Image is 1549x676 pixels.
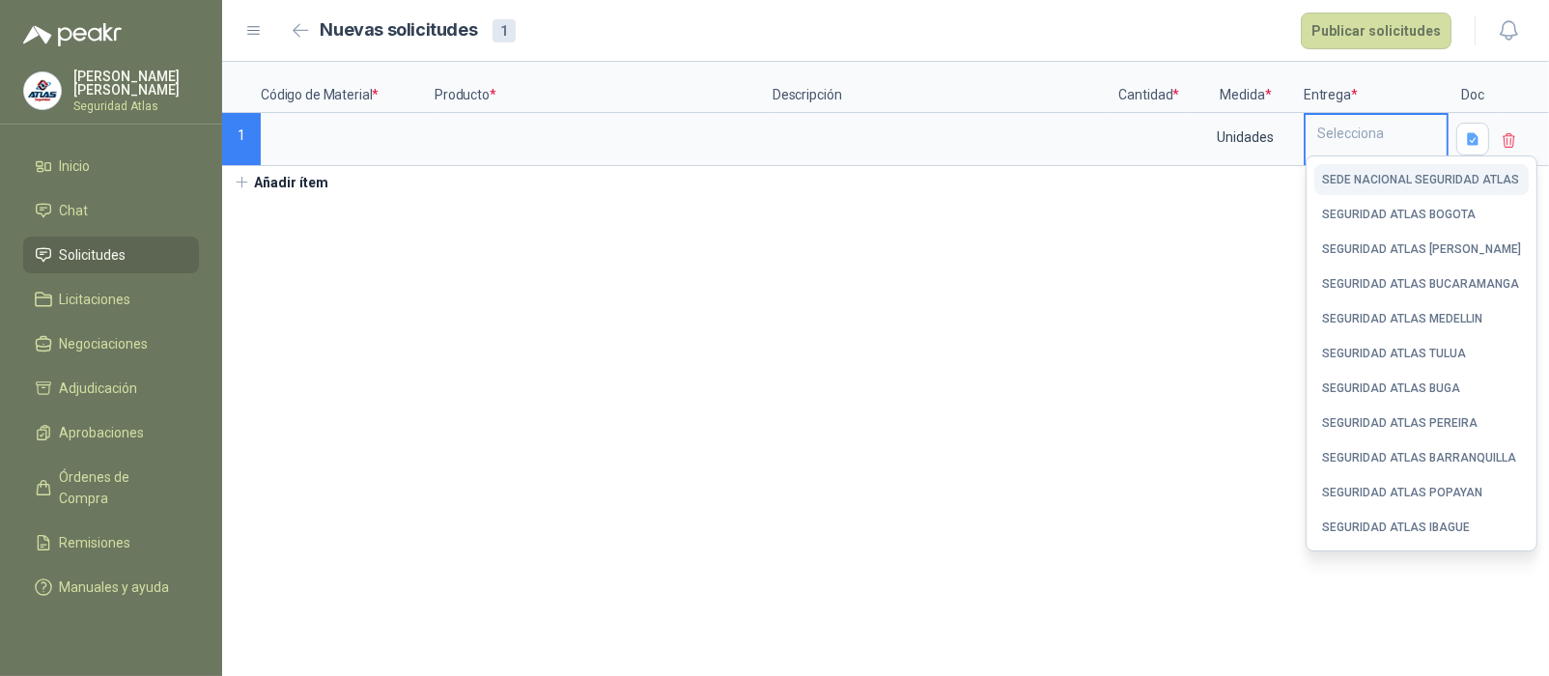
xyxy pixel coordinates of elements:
button: SEGURIDAD ATLAS IBAGUE [1314,512,1529,543]
div: SEGURIDAD ATLAS BOGOTA [1322,208,1476,221]
p: Código de Material [261,62,435,113]
button: SEGURIDAD ATLAS TULUA [1314,338,1529,369]
p: Descripción [773,62,1111,113]
button: SEGURIDAD ATLAS POPAYAN [1314,477,1529,508]
a: Chat [23,192,199,229]
div: SEGURIDAD ATLAS POPAYAN [1322,486,1482,499]
button: Publicar solicitudes [1301,13,1451,49]
button: SEGURIDAD ATLAS [PERSON_NAME] [1314,234,1529,265]
div: Selecciona [1306,115,1447,152]
a: Manuales y ayuda [23,569,199,606]
div: SEGURIDAD ATLAS IBAGUE [1322,521,1470,534]
a: Licitaciones [23,281,199,318]
span: Negociaciones [60,333,149,354]
span: Solicitudes [60,244,127,266]
div: SEGURIDAD ATLAS BUCARAMANGA [1322,277,1519,291]
div: SEGURIDAD ATLAS [PERSON_NAME] [1322,242,1521,256]
p: Seguridad Atlas [73,100,199,112]
button: Añadir ítem [222,166,341,199]
h2: Nuevas solicitudes [321,16,478,44]
div: SEDE NACIONAL SEGURIDAD ATLAS [1322,173,1519,186]
span: Licitaciones [60,289,131,310]
span: Adjudicación [60,378,138,399]
p: Medida [1188,62,1304,113]
div: SEGURIDAD ATLAS PEREIRA [1322,416,1478,430]
div: SEGURIDAD ATLAS TULUA [1322,347,1466,360]
a: Solicitudes [23,237,199,273]
a: Órdenes de Compra [23,459,199,517]
button: SEGURIDAD ATLAS MEDELLIN [1314,303,1529,334]
button: SEGURIDAD ATLAS BARRANQUILLA [1314,442,1529,473]
p: Entrega [1304,62,1449,113]
p: Cantidad [1111,62,1188,113]
a: Remisiones [23,524,199,561]
a: Negociaciones [23,325,199,362]
p: Doc [1449,62,1497,113]
a: Aprobaciones [23,414,199,451]
img: Company Logo [24,72,61,109]
div: SEGURIDAD ATLAS BUGA [1322,381,1460,395]
div: SEGURIDAD ATLAS BARRANQUILLA [1322,451,1516,465]
p: Producto [435,62,773,113]
span: Órdenes de Compra [60,466,181,509]
a: Inicio [23,148,199,184]
div: Unidades [1190,115,1302,159]
span: Manuales y ayuda [60,577,170,598]
p: [PERSON_NAME] [PERSON_NAME] [73,70,199,97]
div: SEGURIDAD ATLAS MEDELLIN [1322,312,1482,325]
span: Aprobaciones [60,422,145,443]
button: SEDE NACIONAL SEGURIDAD ATLAS [1314,164,1529,195]
a: Adjudicación [23,370,199,407]
span: Chat [60,200,89,221]
button: SEGURIDAD ATLAS BUCARAMANGA [1314,268,1529,299]
img: Logo peakr [23,23,122,46]
div: 1 [493,19,516,42]
p: 1 [222,113,261,166]
span: Remisiones [60,532,131,553]
button: SEGURIDAD ATLAS BUGA [1314,373,1529,404]
button: SEGURIDAD ATLAS PEREIRA [1314,408,1529,438]
button: SEGURIDAD ATLAS BOGOTA [1314,199,1529,230]
span: Inicio [60,155,91,177]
